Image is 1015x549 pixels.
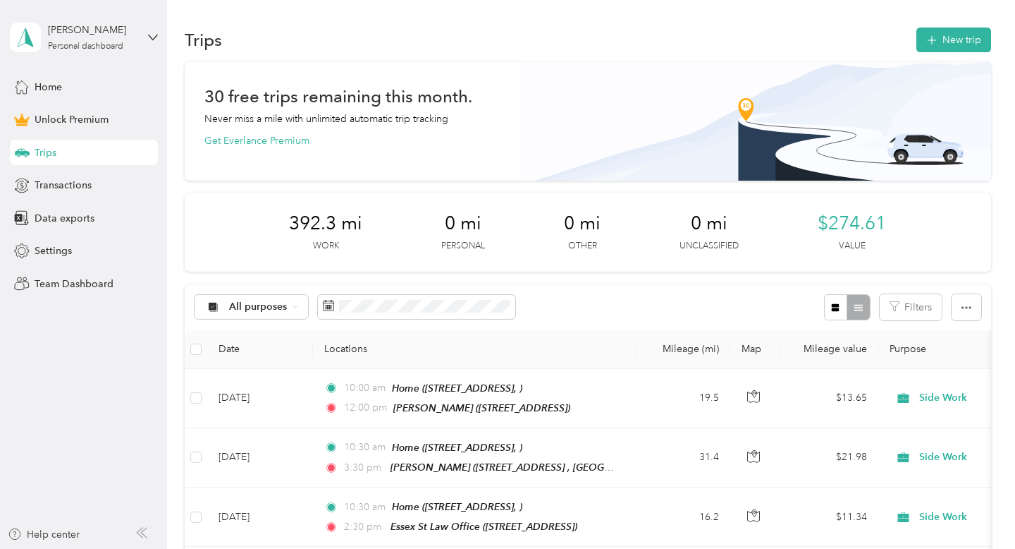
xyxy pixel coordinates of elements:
[207,330,313,369] th: Date
[204,89,472,104] h1: 30 free trips remaining this month.
[393,402,570,414] span: [PERSON_NAME] ([STREET_ADDRESS])
[204,133,309,148] button: Get Everlance Premium
[637,488,730,547] td: 16.2
[936,470,1015,549] iframe: Everlance-gr Chat Button Frame
[344,500,386,515] span: 10:30 am
[35,277,113,291] span: Team Dashboard
[390,521,577,532] span: Essex St Law Office ([STREET_ADDRESS])
[313,330,637,369] th: Locations
[818,212,886,235] span: $274.61
[35,243,72,258] span: Settings
[637,330,730,369] th: Mileage (mi)
[35,145,56,160] span: Trips
[564,212,601,235] span: 0 mi
[344,440,386,455] span: 10:30 am
[344,380,386,396] span: 10:00 am
[445,212,481,235] span: 0 mi
[441,240,485,253] p: Personal
[390,461,779,473] span: [PERSON_NAME] ([STREET_ADDRESS] , [GEOGRAPHIC_DATA], [GEOGRAPHIC_DATA])
[8,527,80,542] button: Help center
[313,240,339,253] p: Work
[568,240,597,253] p: Other
[780,369,878,428] td: $13.65
[48,23,136,37] div: [PERSON_NAME]
[519,62,991,181] img: Banner
[207,428,313,488] td: [DATE]
[392,382,522,394] span: Home ([STREET_ADDRESS], )
[35,112,109,127] span: Unlock Premium
[35,80,62,95] span: Home
[392,442,522,453] span: Home ([STREET_ADDRESS], )
[35,178,92,193] span: Transactions
[780,330,878,369] th: Mileage value
[344,460,384,476] span: 3:30 pm
[691,212,727,235] span: 0 mi
[730,330,780,369] th: Map
[392,501,522,512] span: Home ([STREET_ADDRESS], )
[204,111,448,126] p: Never miss a mile with unlimited automatic trip tracking
[35,211,94,226] span: Data exports
[637,369,730,428] td: 19.5
[344,519,384,535] span: 2:30 pm
[637,428,730,488] td: 31.4
[229,302,288,312] span: All purposes
[48,42,123,51] div: Personal dashboard
[839,240,866,253] p: Value
[289,212,362,235] span: 392.3 mi
[780,488,878,547] td: $11.34
[207,369,313,428] td: [DATE]
[344,400,387,416] span: 12:00 pm
[916,28,991,52] button: New trip
[185,32,222,47] h1: Trips
[679,240,739,253] p: Unclassified
[780,428,878,488] td: $21.98
[880,294,942,320] button: Filters
[207,488,313,547] td: [DATE]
